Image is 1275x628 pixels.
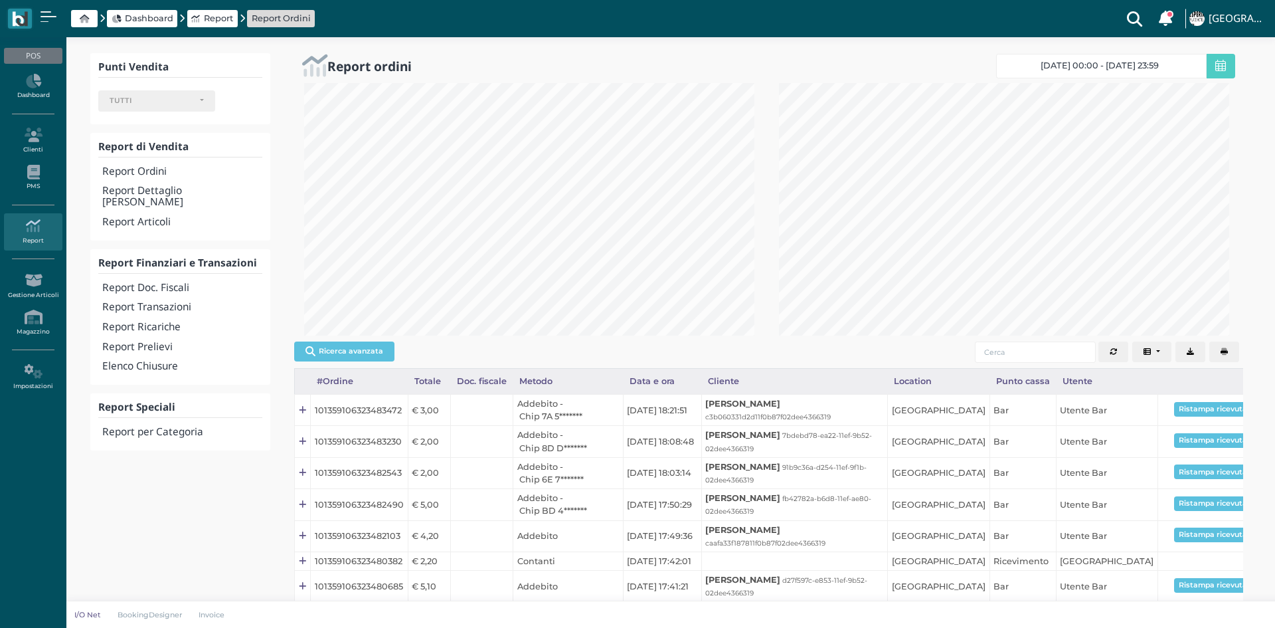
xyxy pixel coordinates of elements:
td: € 5,00 [408,489,450,520]
div: Doc. fiscale [450,369,513,394]
td: Contanti [513,552,623,570]
td: € 5,10 [408,571,450,602]
span: Report [204,12,233,25]
td: [GEOGRAPHIC_DATA] [888,457,989,488]
td: Ricevimento [989,552,1056,570]
h4: Report Ricariche [102,322,262,333]
td: Utente Bar [1056,571,1157,602]
td: Bar [989,457,1056,488]
td: [GEOGRAPHIC_DATA] [888,571,989,602]
td: [GEOGRAPHIC_DATA] [888,489,989,520]
button: Ristampa ricevuta [1174,528,1252,542]
h4: Report Dettaglio [PERSON_NAME] [102,185,262,208]
td: Bar [989,395,1056,426]
b: Report di Vendita [98,140,189,154]
small: 91b9c36a-d254-11ef-9f1b-02dee4366319 [705,463,867,484]
td: Utente Bar [1056,395,1157,426]
td: 101359106323482543 [311,457,408,488]
td: € 3,00 [408,395,450,426]
img: logo [12,11,27,27]
td: [DATE] 18:03:14 [623,457,701,488]
h4: Report Ordini [102,166,262,177]
p: I/O Net [74,609,101,620]
td: Utente Bar [1056,426,1157,457]
div: Totale [408,369,450,394]
td: [GEOGRAPHIC_DATA] [888,552,989,570]
a: Report [4,213,62,250]
td: [DATE] 17:42:01 [623,552,701,570]
a: Dashboard [4,68,62,105]
small: caafa33f187811f0b87f02dee4366319 [705,539,825,548]
b: Report Finanziari e Transazioni [98,256,257,270]
td: Utente Bar [1056,520,1157,552]
button: Ristampa ricevuta [1174,433,1252,448]
a: Gestione Articoli [4,268,62,304]
td: € 2,20 [408,552,450,570]
small: 7bdebd78-ea22-11ef-9b52-02dee4366319 [705,431,872,453]
td: Bar [989,426,1056,457]
td: [GEOGRAPHIC_DATA] [888,520,989,552]
td: [DATE] 17:50:29 [623,489,701,520]
b: [PERSON_NAME] [705,462,780,472]
td: € 2,00 [408,426,450,457]
button: Ristampa ricevuta [1174,402,1252,417]
td: 101359106323482490 [311,489,408,520]
td: [DATE] 18:21:51 [623,395,701,426]
b: Report Speciali [98,400,175,414]
iframe: Help widget launcher [1181,587,1264,617]
b: [PERSON_NAME] [705,493,780,503]
a: Report Ordini [252,12,311,25]
div: POS [4,48,62,64]
button: Ristampa ricevuta [1174,496,1252,511]
b: [PERSON_NAME] [705,430,780,440]
span: [DATE] 00:00 - [DATE] 23:59 [1041,60,1159,71]
a: Report [191,12,233,25]
button: Ristampa ricevuta [1174,578,1252,593]
td: [GEOGRAPHIC_DATA] [1056,552,1157,570]
div: Colonne [1132,342,1176,363]
td: € 4,20 [408,520,450,552]
td: 101359106323480382 [311,552,408,570]
td: [DATE] 17:41:21 [623,571,701,602]
img: ... [1189,11,1204,26]
button: Aggiorna [1098,342,1128,363]
a: Impostazioni [4,359,62,395]
a: PMS [4,159,62,196]
div: Punto cassa [989,369,1056,394]
span: Dashboard [125,12,173,25]
td: Addebito [513,571,623,602]
td: Utente Bar [1056,489,1157,520]
td: [DATE] 18:08:48 [623,426,701,457]
td: Bar [989,571,1056,602]
td: € 2,00 [408,457,450,488]
button: Export [1175,342,1205,363]
a: ... [GEOGRAPHIC_DATA] [1187,3,1267,35]
b: [PERSON_NAME] [705,525,780,535]
h4: Report Transazioni [102,302,262,313]
b: [PERSON_NAME] [705,399,780,409]
td: Bar [989,520,1056,552]
h4: Report Doc. Fiscali [102,282,262,294]
a: Dashboard [112,12,173,25]
td: [GEOGRAPHIC_DATA] [888,395,989,426]
td: Addebito [513,520,623,552]
a: BookingDesigner [109,609,191,620]
input: Cerca [975,342,1096,363]
a: Clienti [4,122,62,159]
div: TUTTI [110,96,193,106]
small: c3b060331d2d11f0b87f02dee4366319 [705,413,831,421]
td: 101359106323483472 [311,395,408,426]
button: Columns [1132,342,1172,363]
div: Data e ora [623,369,701,394]
td: 101359106323482103 [311,520,408,552]
button: TUTTI [98,90,215,112]
td: 101359106323480685 [311,571,408,602]
small: d27f597c-e853-11ef-9b52-02dee4366319 [705,576,867,597]
a: Invoice [191,609,234,620]
h4: Report Prelievi [102,342,262,353]
div: #Ordine [311,369,408,394]
h2: Report ordini [327,59,412,73]
td: Bar [989,489,1056,520]
b: [PERSON_NAME] [705,575,780,585]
